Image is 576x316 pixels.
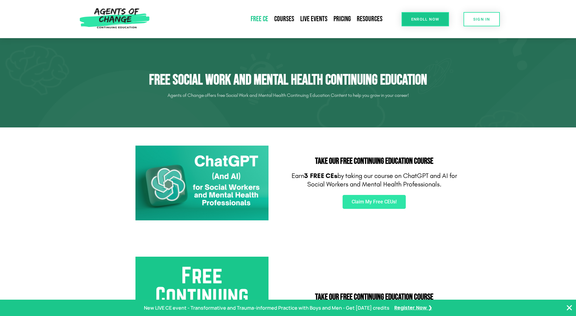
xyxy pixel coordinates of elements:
[291,293,457,301] h2: Take Our FREE Continuing Education Course
[343,195,406,209] a: Claim My Free CEUs!
[304,172,337,180] b: 3 FREE CEs
[119,91,457,100] p: Agents of Change offers free Social Work and Mental Health Continuing Education Content to help y...
[464,12,500,26] a: SIGN IN
[248,12,271,26] a: Free CE
[352,199,397,204] span: Claim My Free CEUs!
[291,172,457,189] p: Earn by taking our course on ChatGPT and AI for Social Workers and Mental Health Professionals.
[271,12,297,26] a: Courses
[144,304,389,312] p: New LIVE CE event - Transformative and Trauma-informed Practice with Boys and Men - Get [DATE] cr...
[566,304,573,311] button: Close Banner
[473,17,490,21] span: SIGN IN
[402,12,449,26] a: Enroll Now
[297,12,330,26] a: Live Events
[153,12,386,26] nav: Menu
[394,304,432,312] a: Register Now ❯
[411,17,439,21] span: Enroll Now
[291,157,457,166] h2: Take Our FREE Continuing Education Course
[354,12,386,26] a: Resources
[119,71,457,89] h1: Free Social Work and Mental Health Continuing Education
[330,12,354,26] a: Pricing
